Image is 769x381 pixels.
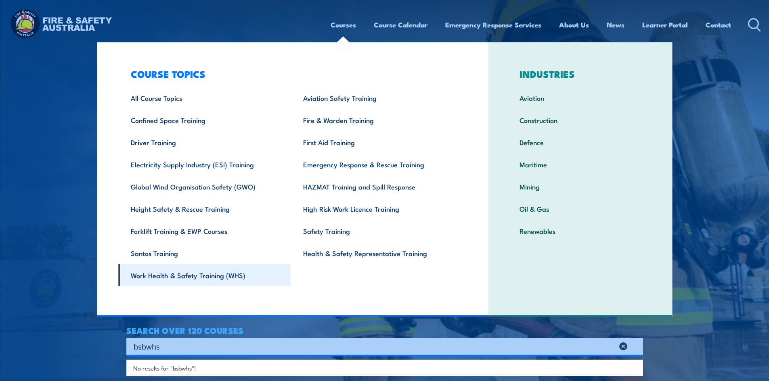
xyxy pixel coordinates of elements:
a: First Aid Training [291,131,463,153]
a: About Us [559,14,589,35]
a: News [607,14,624,35]
a: Forklift Training & EWP Courses [118,220,291,242]
a: Confined Space Training [118,109,291,131]
a: Courses [331,14,356,35]
a: Aviation Safety Training [291,87,463,109]
a: Emergency Response & Rescue Training [291,153,463,175]
a: Health & Safety Representative Training [291,242,463,264]
a: Course Calendar [374,14,427,35]
button: Search magnifier button [629,341,640,352]
h3: INDUSTRIES [507,68,654,79]
h3: COURSE TOPICS [118,68,463,79]
a: Maritime [507,153,654,175]
span: No results for "bsbwhs"! [133,364,196,372]
a: All Course Topics [118,87,291,109]
input: Search input [134,340,614,352]
a: Global Wind Organisation Safety (GWO) [118,175,291,198]
a: Driver Training [118,131,291,153]
a: Construction [507,109,654,131]
a: Renewables [507,220,654,242]
a: Defence [507,131,654,153]
a: Learner Portal [642,14,688,35]
a: Emergency Response Services [445,14,541,35]
a: Fire & Warden Training [291,109,463,131]
a: Mining [507,175,654,198]
a: Santos Training [118,242,291,264]
a: HAZMAT Training and Spill Response [291,175,463,198]
h4: SEARCH OVER 120 COURSES [126,326,643,335]
a: Contact [706,14,731,35]
a: High Risk Work Licence Training [291,198,463,220]
a: Electricity Supply Industry (ESI) Training [118,153,291,175]
a: Oil & Gas [507,198,654,220]
form: Search form [135,341,616,352]
a: Work Health & Safety Training (WHS) [118,264,291,286]
a: Height Safety & Rescue Training [118,198,291,220]
a: Aviation [507,87,654,109]
a: Safety Training [291,220,463,242]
